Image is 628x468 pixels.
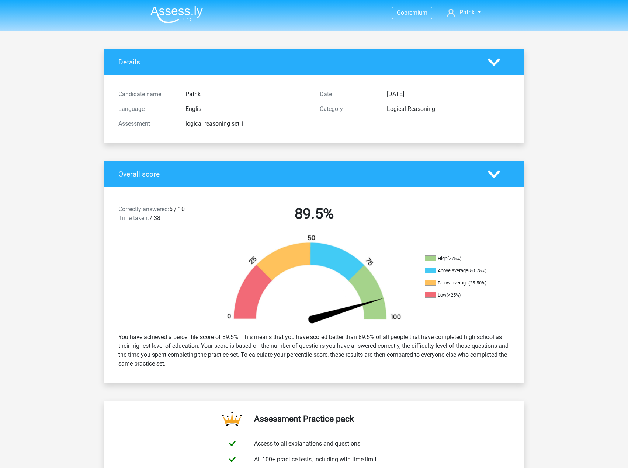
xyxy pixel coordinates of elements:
a: Gopremium [392,8,432,18]
h4: Overall score [118,170,476,178]
a: Patrik [444,8,483,17]
div: Assessment [113,119,180,128]
h4: Details [118,58,476,66]
li: Low [425,292,499,298]
div: (<25%) [447,292,461,298]
li: High [425,255,499,262]
div: (>75%) [447,256,461,261]
span: Patrik [459,9,475,16]
li: Below average [425,280,499,286]
div: English [180,105,314,113]
img: Assessly [150,6,203,23]
div: Language [113,105,180,113]
div: [DATE] [381,90,516,99]
div: Candidate name [113,90,180,99]
span: Correctly answered: [118,206,169,213]
span: Time taken: [118,214,149,221]
div: Logical Reasoning [381,105,516,113]
div: (25-50%) [468,280,486,286]
div: 6 / 10 7:38 [113,205,214,226]
div: logical reasoning set 1 [180,119,314,128]
div: Date [314,90,381,99]
span: premium [404,9,427,16]
div: You have achieved a percentile score of 89.5%. This means that you have scored better than 89.5% ... [113,330,516,371]
div: (50-75%) [468,268,486,273]
li: Above average [425,268,499,274]
div: Patrik [180,90,314,99]
h2: 89.5% [219,205,409,223]
div: Category [314,105,381,113]
img: 90.da62de00dc71.png [215,234,414,327]
span: Go [397,9,404,16]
